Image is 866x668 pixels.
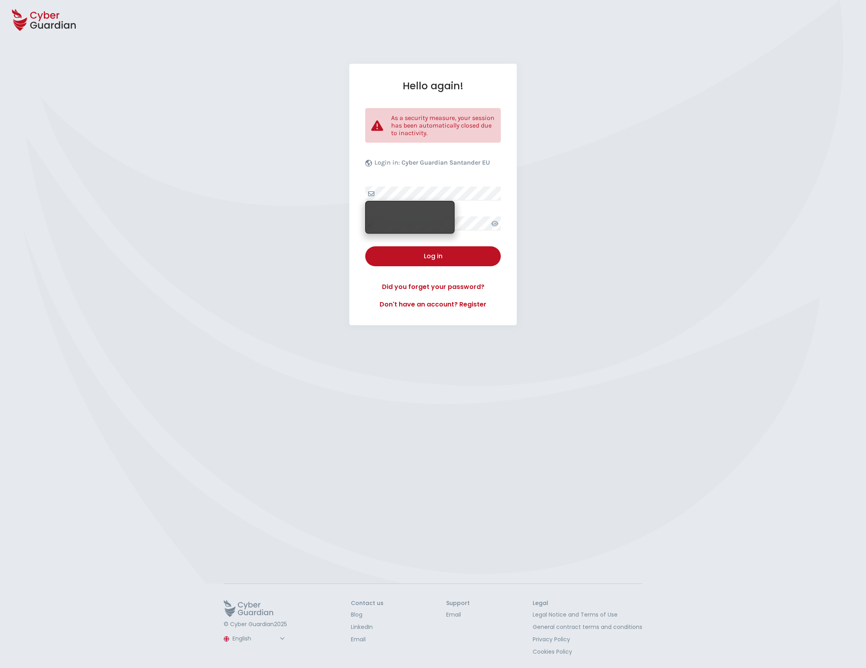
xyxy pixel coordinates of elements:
p: Login in: [374,159,490,171]
a: Cookies Policy [533,648,642,656]
h1: Hello again! [365,80,501,92]
div: Log in [371,251,495,261]
a: Email [446,611,470,619]
b: Cyber Guardian Santander EU [402,159,490,166]
img: region-logo [224,636,229,642]
a: Blog [351,611,384,619]
p: © Cyber Guardian 2025 [224,621,288,628]
a: Email [351,635,384,644]
a: Don't have an account? Register [365,300,501,309]
a: Privacy Policy [533,635,642,644]
a: General contract terms and conditions [533,623,642,631]
h3: Support [446,600,470,607]
button: Log in [365,246,501,266]
h3: Legal [533,600,642,607]
h3: Contact us [351,600,384,607]
a: LinkedIn [351,623,384,631]
p: As a security measure, your session has been automatically closed due to inactivity. [391,114,495,137]
a: Legal Notice and Terms of Use [533,611,642,619]
a: Did you forget your password? [365,282,501,292]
